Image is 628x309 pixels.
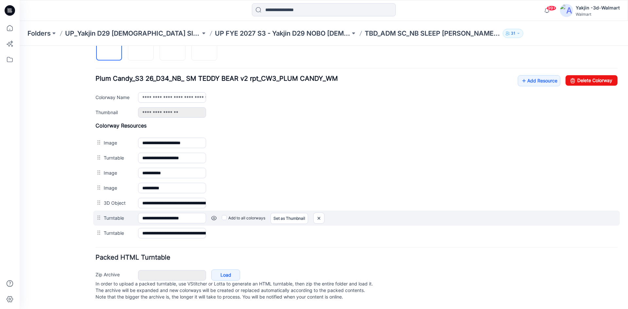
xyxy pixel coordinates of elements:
label: 3D Object [84,153,112,161]
h4: Packed HTML Turntable [76,209,598,215]
label: Thumbnail [76,63,112,70]
img: avatar [560,4,573,17]
label: Image [84,123,112,130]
a: Load [192,224,220,235]
a: UP FYE 2027 S3 - Yakjin D29 NOBO [DEMOGRAPHIC_DATA] Sleepwear [215,29,350,38]
p: In order to upload a packed turntable, use VStitcher or Lotta to generate an HTML turntable, then... [76,235,598,254]
a: Set as Thumbnail [251,167,288,178]
button: 31 [503,29,523,38]
div: Yakjin -3d-Walmart [576,4,620,12]
p: TBD_ADM SC_NB SLEEP [PERSON_NAME] SET [365,29,500,38]
label: Zip Archive [76,225,112,232]
label: Image [84,93,112,100]
p: 31 [511,30,515,37]
label: Turntable [84,183,112,191]
span: 99+ [547,6,556,11]
img: close-btn.svg [294,167,305,178]
label: Image [84,138,112,146]
a: UP_Yakjin D29 [DEMOGRAPHIC_DATA] Sleep [65,29,201,38]
div: Walmart [576,12,620,17]
h4: Colorway Resources [76,77,598,83]
label: Turntable [84,108,112,115]
label: Turntable [84,168,112,176]
input: Add to all colorways [202,168,206,172]
label: Add to all colorways [202,167,246,178]
iframe: edit-style [20,46,628,309]
a: Folders [27,29,51,38]
label: Colorway Name [76,48,112,55]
